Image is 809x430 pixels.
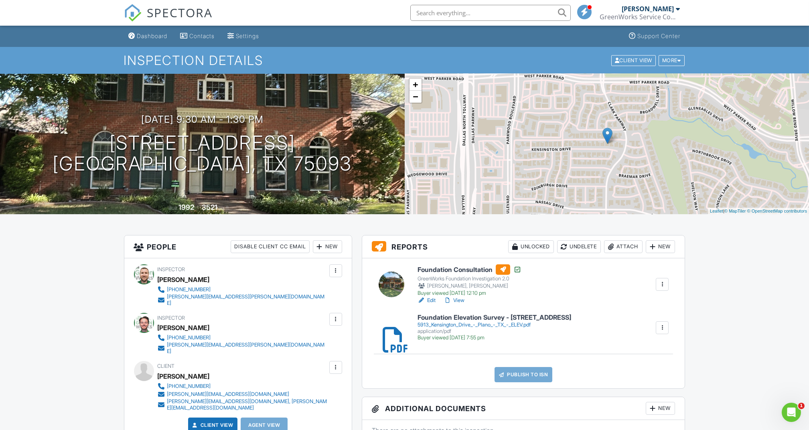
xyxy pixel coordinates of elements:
a: Zoom out [410,91,422,103]
div: Buyer viewed [DATE] 7:55 pm [418,335,571,341]
div: [PERSON_NAME][EMAIL_ADDRESS][PERSON_NAME][DOMAIN_NAME] [167,342,327,355]
div: Attach [604,240,643,253]
a: Foundation Consultation GreenWorks Foundation Investigation 2.0 [PERSON_NAME], [PERSON_NAME] Buye... [418,264,521,296]
a: © OpenStreetMap contributors [747,209,807,213]
input: Search everything... [410,5,571,21]
div: Buyer viewed [DATE] 12:10 pm [418,290,521,296]
div: Client View [611,55,656,66]
div: Undelete [557,240,601,253]
div: [PERSON_NAME] [158,322,210,334]
div: [PERSON_NAME] [622,5,674,13]
a: Zoom in [410,79,422,91]
div: [PERSON_NAME] [158,274,210,286]
a: Settings [225,29,263,44]
h6: Foundation Elevation Survey - [STREET_ADDRESS] [418,314,571,321]
a: Support Center [626,29,684,44]
a: Client View [191,421,233,429]
div: application/pdf [418,328,571,335]
a: [PHONE_NUMBER] [158,286,327,294]
div: Support Center [638,32,681,39]
div: 1992 [178,203,194,211]
h3: Additional Documents [362,397,685,420]
h1: Inspection Details [124,53,685,67]
h3: [DATE] 9:30 am - 1:30 pm [141,114,264,125]
div: 5913_Kensington_Drive_-_Plano_-_TX_-_ELEV.pdf [418,322,571,328]
div: [PHONE_NUMBER] [167,383,211,389]
div: Settings [236,32,260,39]
a: [PHONE_NUMBER] [158,382,327,390]
a: [PERSON_NAME][EMAIL_ADDRESS][PERSON_NAME][DOMAIN_NAME] [158,342,327,355]
a: View [444,296,464,304]
iframe: Intercom live chat [782,403,801,422]
a: Leaflet [710,209,723,213]
a: [PHONE_NUMBER] [158,334,327,342]
div: GreenWorks Service Company [600,13,680,21]
span: sq. ft. [219,205,230,211]
div: [PERSON_NAME][EMAIL_ADDRESS][DOMAIN_NAME], [PERSON_NAME][EMAIL_ADDRESS][DOMAIN_NAME] [167,398,327,411]
a: Contacts [177,29,218,44]
span: Inspector [158,315,185,321]
a: Foundation Elevation Survey - [STREET_ADDRESS] 5913_Kensington_Drive_-_Plano_-_TX_-_ELEV.pdf appl... [418,314,571,341]
a: SPECTORA [124,11,213,28]
div: [PERSON_NAME][EMAIL_ADDRESS][DOMAIN_NAME] [167,391,290,398]
span: Built [168,205,177,211]
div: | [708,208,809,215]
div: GreenWorks Foundation Investigation 2.0 [418,276,521,282]
div: New [646,240,675,253]
div: New [313,240,342,253]
div: [PHONE_NUMBER] [167,286,211,293]
span: Inspector [158,266,185,272]
h3: Reports [362,235,685,258]
div: Unlocked [508,240,554,253]
h6: Foundation Consultation [418,264,521,275]
div: [PHONE_NUMBER] [167,335,211,341]
a: [PERSON_NAME][EMAIL_ADDRESS][DOMAIN_NAME], [PERSON_NAME][EMAIL_ADDRESS][DOMAIN_NAME] [158,398,327,411]
div: More [659,55,685,66]
a: Publish to ISN [495,367,552,382]
span: 1 [798,403,805,409]
div: Contacts [190,32,215,39]
div: [PERSON_NAME], [PERSON_NAME] [418,282,521,290]
a: Edit [418,296,436,304]
div: Dashboard [137,32,168,39]
div: 3521 [202,203,217,211]
a: Client View [610,57,658,63]
a: [PERSON_NAME][EMAIL_ADDRESS][DOMAIN_NAME] [158,390,327,398]
h1: [STREET_ADDRESS] [GEOGRAPHIC_DATA], TX 75093 [53,132,352,175]
span: SPECTORA [147,4,213,21]
div: [PERSON_NAME][EMAIL_ADDRESS][PERSON_NAME][DOMAIN_NAME] [167,294,327,306]
a: Dashboard [126,29,171,44]
div: [PERSON_NAME] [158,370,210,382]
img: The Best Home Inspection Software - Spectora [124,4,142,22]
a: [PERSON_NAME][EMAIL_ADDRESS][PERSON_NAME][DOMAIN_NAME] [158,294,327,306]
div: New [646,402,675,415]
div: Disable Client CC Email [231,240,310,253]
span: Client [158,363,175,369]
a: © MapTiler [724,209,746,213]
h3: People [124,235,352,258]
